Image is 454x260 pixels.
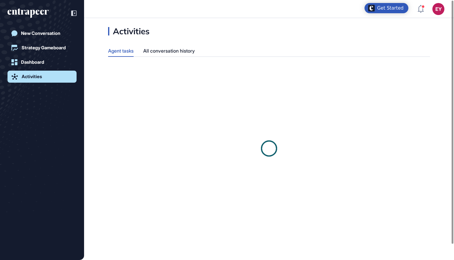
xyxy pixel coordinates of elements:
[143,45,195,57] div: All conversation history
[368,5,375,11] img: launcher-image-alternative-text
[21,60,44,65] div: Dashboard
[22,45,66,50] div: Strategy Gameboard
[22,74,42,79] div: Activities
[8,27,77,39] a: New Conversation
[108,45,134,56] div: Agent tasks
[365,3,408,13] div: Open Get Started checklist
[8,56,77,68] a: Dashboard
[21,31,60,36] div: New Conversation
[432,3,444,15] button: EY
[8,8,49,18] div: entrapeer-logo
[8,42,77,54] a: Strategy Gameboard
[8,71,77,83] a: Activities
[108,27,150,35] div: Activities
[377,5,404,11] div: Get Started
